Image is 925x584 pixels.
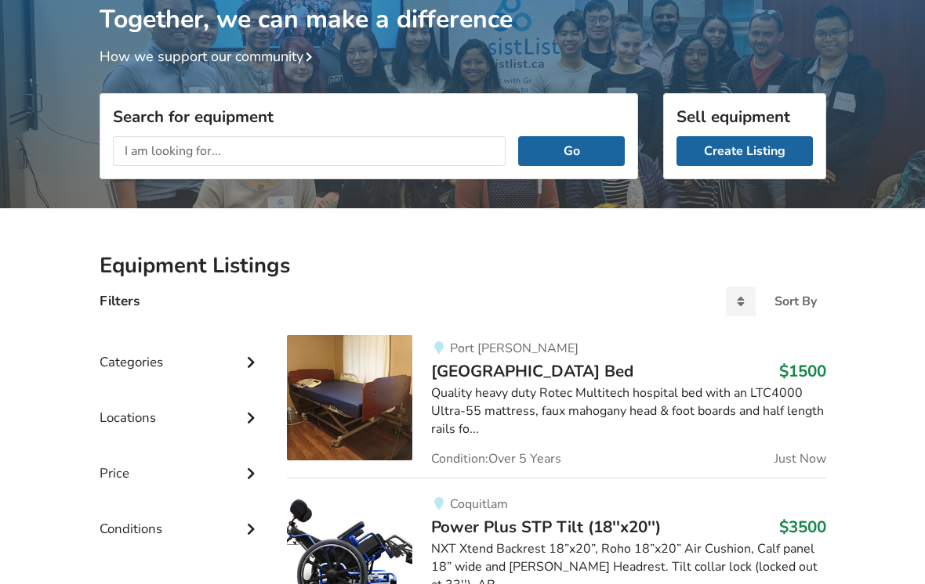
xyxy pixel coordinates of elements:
h3: Sell equipment [677,106,813,127]
a: bedroom equipment-rotec multitech hospital bedPort [PERSON_NAME][GEOGRAPHIC_DATA] Bed$1500Quality... [287,335,825,478]
div: Sort By [774,295,817,308]
h3: Search for equipment [113,106,625,127]
span: Condition: Over 5 Years [431,452,561,465]
a: How we support our community [100,47,319,66]
a: Create Listing [677,136,813,166]
div: Price [100,434,263,489]
span: Just Now [774,452,826,465]
h2: Equipment Listings [100,252,826,279]
h3: $3500 [779,517,826,537]
div: Categories [100,323,263,378]
span: Power Plus STP Tilt (18''x20'') [431,516,661,538]
div: Locations [100,378,263,434]
h3: $1500 [779,361,826,381]
img: bedroom equipment-rotec multitech hospital bed [287,335,412,460]
button: Go [518,136,624,166]
div: Conditions [100,489,263,545]
div: Quality heavy duty Rotec Multitech hospital bed with an LTC4000 Ultra-55 mattress, faux mahogany ... [431,384,825,438]
input: I am looking for... [113,136,506,166]
span: Port [PERSON_NAME] [450,340,579,357]
span: [GEOGRAPHIC_DATA] Bed [431,360,633,382]
h4: Filters [100,292,140,310]
span: Coquitlam [450,496,508,513]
